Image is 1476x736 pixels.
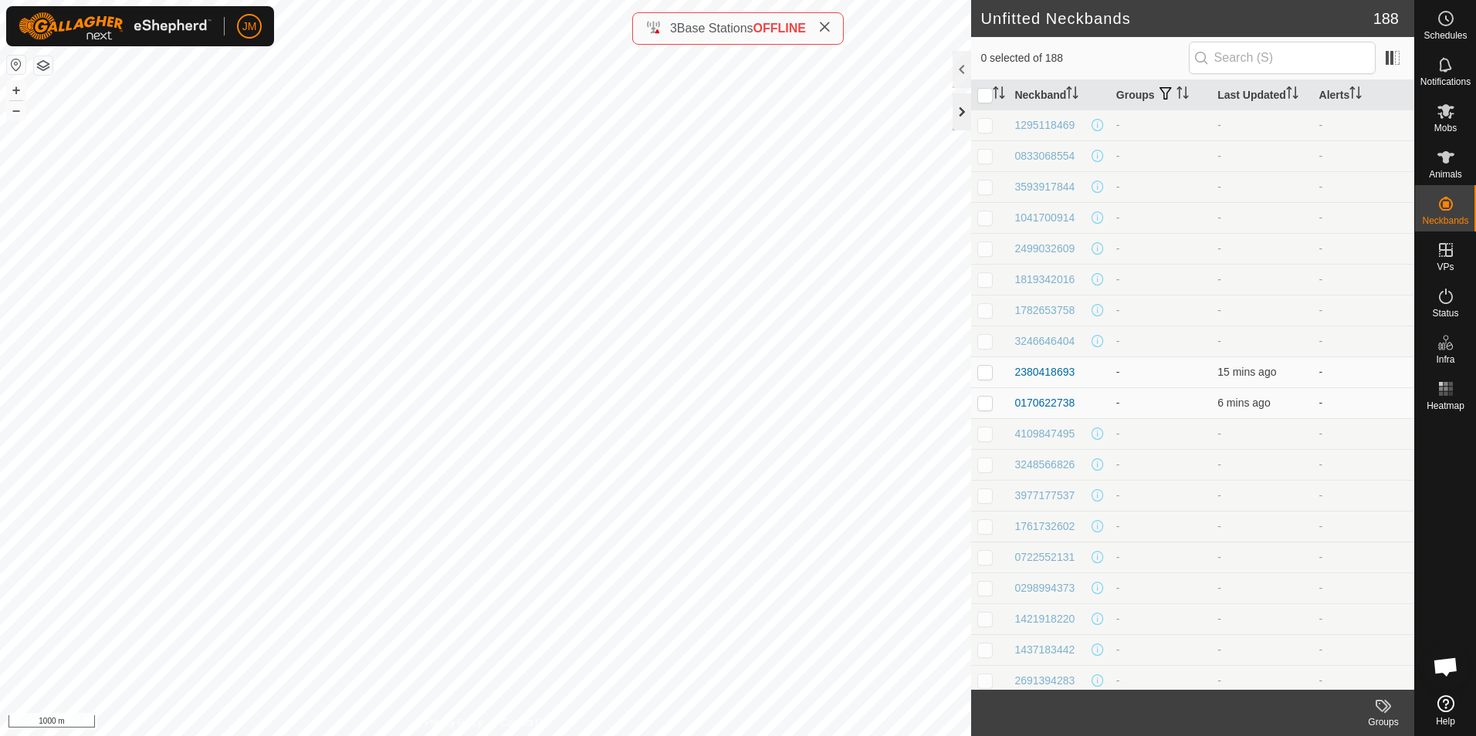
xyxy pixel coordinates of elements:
td: - [1313,140,1414,171]
span: - [1217,551,1221,563]
div: 2691394283 [1014,673,1075,689]
span: - [1217,643,1221,656]
div: 3248566826 [1014,457,1075,473]
td: - [1313,110,1414,140]
span: 3 [670,22,677,35]
span: - [1217,520,1221,532]
button: + [7,81,25,100]
p-sorticon: Activate to sort [993,89,1005,101]
span: 0 selected of 188 [980,50,1188,66]
div: 1782653758 [1014,302,1075,319]
td: - [1110,326,1211,356]
h2: Unfitted Neckbands [980,9,1373,28]
p-sorticon: Activate to sort [1286,89,1298,101]
td: - [1110,511,1211,542]
td: - [1110,233,1211,264]
th: Last Updated [1211,80,1312,110]
span: 27 Sept 2025, 6:41 am [1217,366,1276,378]
td: - [1313,511,1414,542]
td: - [1313,295,1414,326]
td: - [1313,233,1414,264]
td: - [1110,202,1211,233]
td: - [1110,634,1211,665]
span: Base Stations [677,22,753,35]
button: – [7,101,25,120]
span: - [1217,119,1221,131]
div: 1819342016 [1014,272,1075,288]
div: 1761732602 [1014,518,1075,535]
td: - [1110,264,1211,295]
a: Privacy Policy [425,716,482,730]
div: 4109847495 [1014,426,1075,442]
span: Infra [1436,355,1454,364]
span: - [1217,335,1221,347]
td: - [1313,449,1414,480]
td: - [1110,480,1211,511]
td: - [1313,542,1414,572]
span: - [1217,489,1221,501]
div: 3977177537 [1014,488,1075,504]
span: - [1217,273,1221,285]
th: Groups [1110,80,1211,110]
span: Heatmap [1427,401,1464,410]
div: 1041700914 [1014,210,1075,226]
button: Map Layers [34,56,52,75]
span: Schedules [1424,31,1467,40]
span: Status [1432,309,1458,318]
td: - [1110,387,1211,418]
span: Neckbands [1422,216,1468,225]
p-sorticon: Activate to sort [1176,89,1189,101]
div: 0722552131 [1014,549,1075,566]
span: Help [1436,717,1455,726]
td: - [1110,356,1211,387]
th: Neckband [1008,80,1109,110]
span: JM [242,19,257,35]
span: 188 [1373,7,1399,30]
p-sorticon: Activate to sort [1349,89,1362,101]
span: 27 Sept 2025, 6:51 am [1217,397,1270,409]
td: - [1110,665,1211,696]
td: - [1313,326,1414,356]
td: - [1110,603,1211,634]
span: VPs [1437,262,1454,272]
div: Groups [1352,715,1414,729]
span: - [1217,582,1221,594]
td: - [1313,480,1414,511]
td: - [1110,572,1211,603]
td: - [1313,665,1414,696]
td: - [1313,603,1414,634]
td: - [1313,418,1414,449]
input: Search (S) [1189,42,1376,74]
span: - [1217,242,1221,255]
div: 2499032609 [1014,241,1075,257]
div: 3593917844 [1014,179,1075,195]
div: 1437183442 [1014,642,1075,658]
td: - [1110,449,1211,480]
span: - [1217,674,1221,687]
td: - [1313,387,1414,418]
span: - [1217,613,1221,625]
span: - [1217,150,1221,162]
td: - [1313,634,1414,665]
span: - [1217,427,1221,440]
div: 3246646404 [1014,333,1075,349]
span: Mobs [1434,123,1457,133]
span: - [1217,211,1221,224]
img: Gallagher Logo [19,12,212,40]
span: Animals [1429,170,1462,179]
div: 0298994373 [1014,580,1075,596]
td: - [1313,171,1414,202]
button: Reset Map [7,56,25,74]
td: - [1110,542,1211,572]
td: - [1110,110,1211,140]
td: - [1110,295,1211,326]
span: - [1217,458,1221,471]
a: Help [1415,689,1476,732]
div: 1421918220 [1014,611,1075,627]
td: - [1110,140,1211,171]
td: - [1313,264,1414,295]
a: Contact Us [501,716,547,730]
div: Open chat [1423,643,1469,690]
div: 0833068554 [1014,148,1075,164]
span: - [1217,304,1221,316]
